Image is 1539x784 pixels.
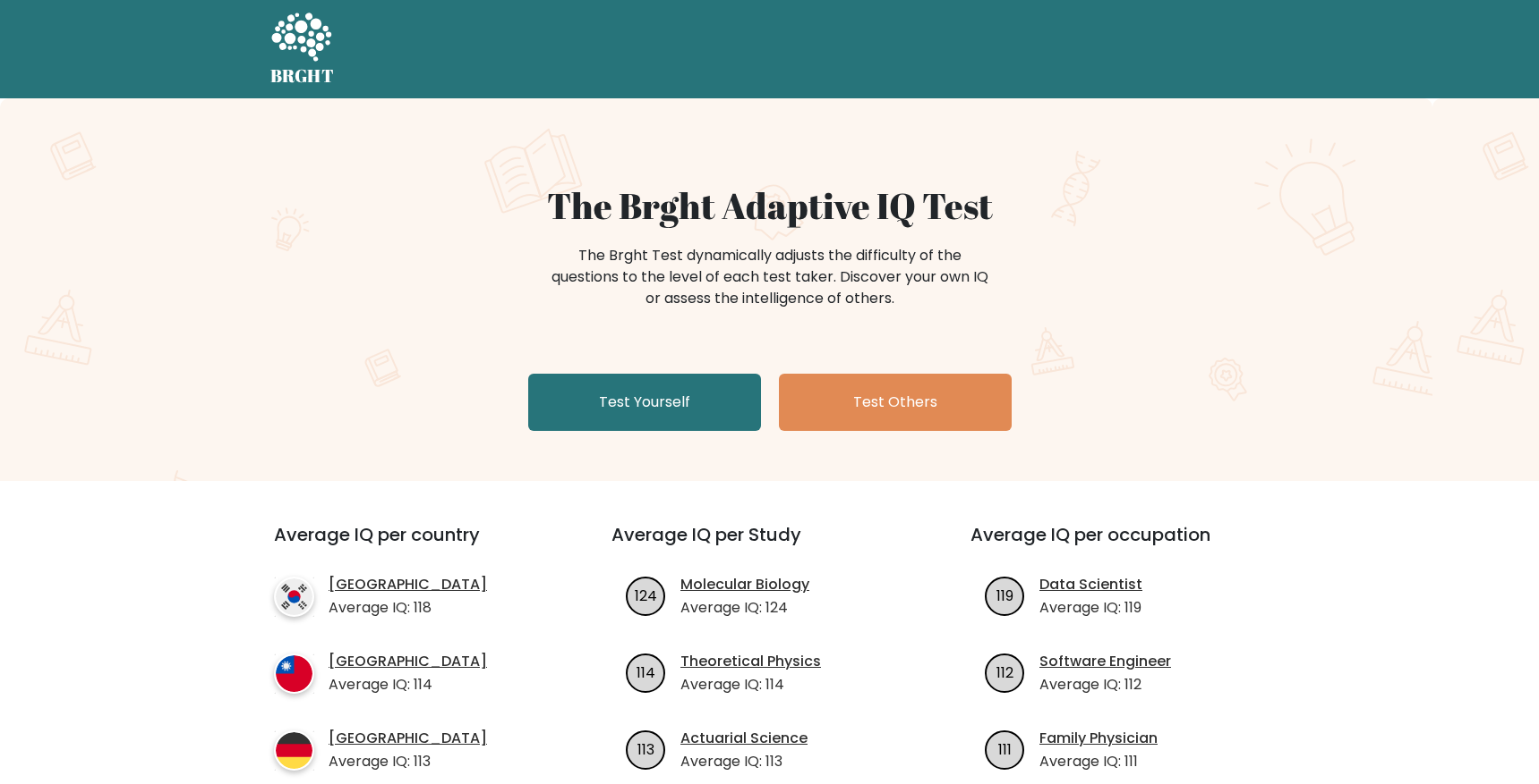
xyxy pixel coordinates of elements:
a: Family Physician [1039,728,1158,749]
p: Average IQ: 113 [680,751,808,772]
text: 113 [637,738,654,759]
a: [GEOGRAPHIC_DATA] [329,651,487,672]
text: 114 [637,662,655,682]
a: Molecular Biology [680,574,809,595]
p: Average IQ: 119 [1039,597,1142,619]
p: Average IQ: 114 [680,674,821,695]
a: Data Scientist [1039,574,1142,595]
a: Theoretical Physics [680,651,821,672]
h3: Average IQ per Study [611,524,928,567]
img: country [274,577,314,617]
h3: Average IQ per country [274,524,547,567]
p: Average IQ: 112 [1039,674,1171,695]
a: Actuarial Science [680,728,808,749]
p: Average IQ: 124 [680,597,809,619]
p: Average IQ: 114 [329,674,487,695]
p: Average IQ: 113 [329,751,487,772]
text: 111 [998,738,1012,759]
a: [GEOGRAPHIC_DATA] [329,728,487,749]
p: Average IQ: 111 [1039,751,1158,772]
h5: BRGHT [270,65,335,87]
a: BRGHT [270,7,335,91]
text: 112 [996,662,1013,682]
div: The Brght Test dynamically adjusts the difficulty of the questions to the level of each test take... [546,245,994,309]
h3: Average IQ per occupation [970,524,1287,567]
img: country [274,653,314,694]
a: Test Yourself [528,374,761,431]
a: Test Others [779,374,1012,431]
text: 119 [996,585,1013,605]
text: 124 [635,585,657,605]
h1: The Brght Adaptive IQ Test [333,184,1207,227]
p: Average IQ: 118 [329,597,487,619]
a: Software Engineer [1039,651,1171,672]
img: country [274,730,314,771]
a: [GEOGRAPHIC_DATA] [329,574,487,595]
